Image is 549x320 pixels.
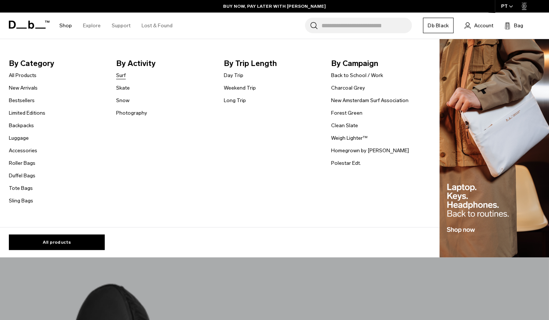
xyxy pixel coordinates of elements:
[331,97,409,104] a: New Amsterdam Surf Association
[116,84,130,92] a: Skate
[9,159,35,167] a: Roller Bags
[142,13,173,39] a: Lost & Found
[9,172,35,180] a: Duffel Bags
[465,21,493,30] a: Account
[116,97,129,104] a: Snow
[331,84,365,92] a: Charcoal Grey
[423,18,454,33] a: Db Black
[9,84,38,92] a: New Arrivals
[116,109,147,117] a: Photography
[331,159,361,167] a: Polestar Edt.
[331,134,368,142] a: Weigh Lighter™
[116,58,212,69] span: By Activity
[9,97,35,104] a: Bestsellers
[474,22,493,29] span: Account
[439,39,549,258] img: Db
[224,97,246,104] a: Long Trip
[331,72,383,79] a: Back to School / Work
[59,13,72,39] a: Shop
[9,147,37,154] a: Accessories
[116,72,126,79] a: Surf
[9,72,37,79] a: All Products
[9,234,105,250] a: All products
[331,147,409,154] a: Homegrown by [PERSON_NAME]
[9,109,45,117] a: Limited Editions
[224,72,243,79] a: Day Trip
[9,58,104,69] span: By Category
[9,122,34,129] a: Backpacks
[331,109,362,117] a: Forest Green
[9,197,33,205] a: Sling Bags
[331,58,427,69] span: By Campaign
[331,122,358,129] a: Clean Slate
[83,13,101,39] a: Explore
[224,58,319,69] span: By Trip Length
[223,3,326,10] a: BUY NOW, PAY LATER WITH [PERSON_NAME]
[504,21,523,30] button: Bag
[9,134,29,142] a: Luggage
[112,13,131,39] a: Support
[54,13,178,39] nav: Main Navigation
[9,184,33,192] a: Tote Bags
[514,22,523,29] span: Bag
[224,84,256,92] a: Weekend Trip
